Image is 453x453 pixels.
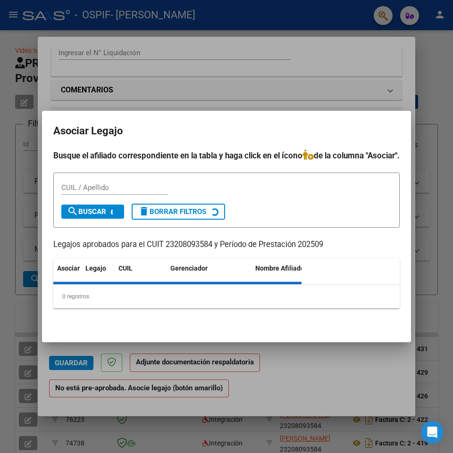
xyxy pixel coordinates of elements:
datatable-header-cell: Nombre Afiliado [252,258,322,289]
h4: Busque el afiliado correspondiente en la tabla y haga click en el ícono de la columna "Asociar". [53,149,400,162]
button: Borrar Filtros [132,204,225,220]
div: 0 registros [53,285,400,308]
p: Legajos aprobados para el CUIT 23208093584 y Período de Prestación 202509 [53,239,400,251]
datatable-header-cell: Legajo [82,258,115,289]
datatable-header-cell: Gerenciador [167,258,252,289]
mat-icon: delete [138,206,150,217]
datatable-header-cell: Asociar [53,258,82,289]
span: Legajo [85,264,106,272]
span: Borrar Filtros [138,207,206,216]
span: Gerenciador [170,264,208,272]
span: Nombre Afiliado [255,264,304,272]
span: Buscar [67,207,106,216]
mat-icon: search [67,206,78,217]
span: CUIL [118,264,133,272]
div: Open Intercom Messenger [421,421,444,444]
datatable-header-cell: CUIL [115,258,167,289]
span: Asociar [57,264,80,272]
button: Buscar [61,205,124,219]
h2: Asociar Legajo [53,122,400,140]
